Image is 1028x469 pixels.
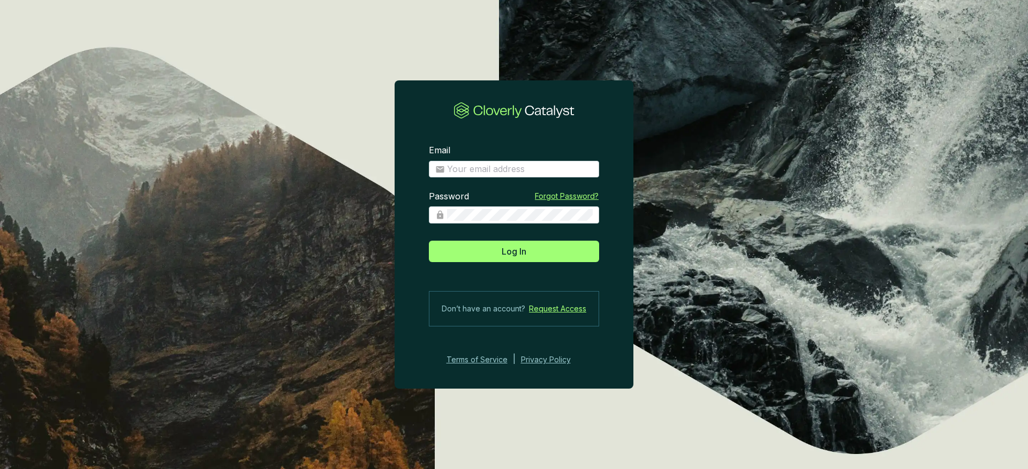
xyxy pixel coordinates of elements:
[535,191,599,202] a: Forgot Password?
[529,302,586,315] a: Request Access
[429,191,469,203] label: Password
[502,245,526,258] span: Log In
[521,353,585,366] a: Privacy Policy
[513,353,516,366] div: |
[429,241,599,262] button: Log In
[447,209,593,221] input: Password
[429,145,450,157] label: Email
[443,353,508,366] a: Terms of Service
[447,163,593,175] input: Email
[442,302,525,315] span: Don’t have an account?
